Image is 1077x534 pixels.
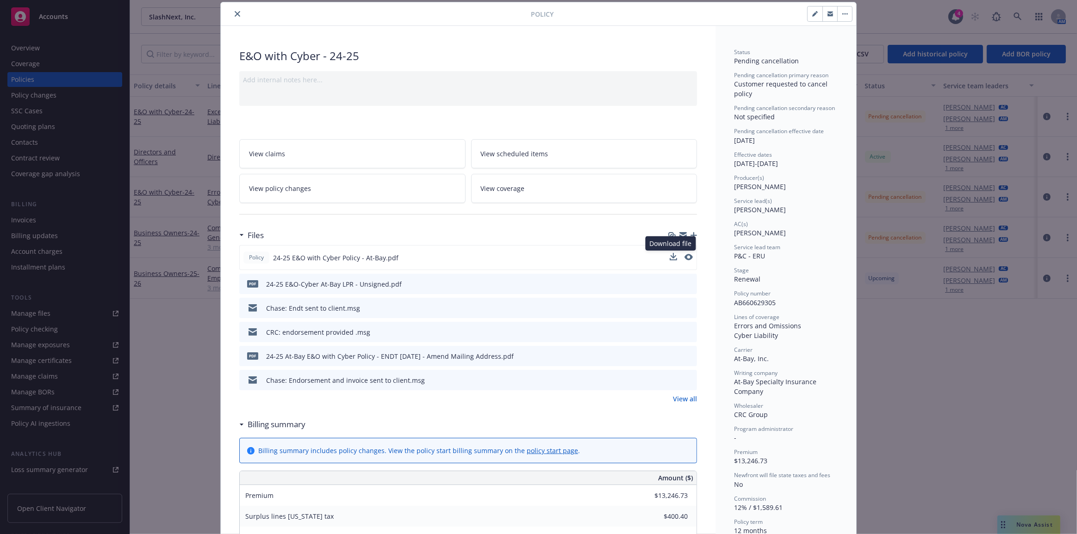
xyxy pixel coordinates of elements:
span: Pending cancellation secondary reason [734,104,835,112]
span: Commission [734,495,766,503]
button: preview file [685,253,693,263]
button: download file [670,279,678,289]
span: Producer(s) [734,174,764,182]
a: policy start page [527,446,578,455]
span: Service lead team [734,243,780,251]
span: Newfront will file state taxes and fees [734,471,830,479]
button: download file [670,327,678,337]
span: Policy [247,253,266,262]
span: Policy term [734,518,763,526]
div: CRC: endorsement provided .msg [266,327,370,337]
button: close [232,8,243,19]
span: Status [734,48,750,56]
h3: Billing summary [248,418,305,430]
span: pdf [247,280,258,287]
span: [PERSON_NAME] [734,182,786,191]
span: Stage [734,266,749,274]
button: preview file [685,254,693,260]
span: Surplus lines [US_STATE] tax [245,512,334,521]
span: No [734,480,743,489]
div: Chase: Endorsement and invoice sent to client.msg [266,375,425,385]
span: [PERSON_NAME] [734,205,786,214]
a: View claims [239,139,466,168]
span: At-Bay, Inc. [734,354,769,363]
span: AC(s) [734,220,748,228]
span: Amount ($) [658,473,693,483]
span: 24-25 E&O with Cyber Policy - At-Bay.pdf [273,253,398,263]
span: Service lead(s) [734,197,772,205]
span: View coverage [481,184,525,193]
div: Download file [646,236,696,251]
input: 0.00 [633,489,693,503]
span: Renewal [734,275,760,283]
span: View scheduled items [481,149,548,159]
span: [DATE] [734,136,755,145]
button: preview file [685,279,693,289]
span: [PERSON_NAME] [734,228,786,237]
span: Pending cancellation [734,56,799,65]
span: Effective dates [734,151,772,159]
div: Errors and Omissions [734,321,838,331]
button: download file [670,351,678,361]
span: Program administrator [734,425,793,433]
span: Policy number [734,289,771,297]
h3: Files [248,229,264,241]
span: P&C - ERU [734,252,765,260]
span: View claims [249,149,285,159]
span: At-Bay Specialty Insurance Company [734,377,818,396]
button: download file [670,303,678,313]
span: pdf [247,352,258,359]
span: Writing company [734,369,778,377]
span: - [734,433,736,442]
span: Premium [245,491,274,500]
span: Wholesaler [734,402,763,410]
button: download file [670,375,678,385]
span: Pending cancellation effective date [734,127,824,135]
span: AB660629305 [734,298,776,307]
button: preview file [685,303,693,313]
a: View scheduled items [471,139,697,168]
span: Customer requested to cancel policy [734,80,829,98]
div: E&O with Cyber - 24-25 [239,48,697,64]
span: Premium [734,448,758,456]
span: 12% / $1,589.61 [734,503,783,512]
span: $13,246.73 [734,456,767,465]
span: Pending cancellation primary reason [734,71,828,79]
span: Carrier [734,346,753,354]
div: [DATE] - [DATE] [734,151,838,168]
div: Billing summary includes policy changes. View the policy start billing summary on the . [258,446,580,455]
input: 0.00 [633,509,693,523]
span: Not specified [734,112,775,121]
a: View policy changes [239,174,466,203]
div: 24-25 E&O-Cyber At-Bay LPR - Unsigned.pdf [266,279,402,289]
div: Cyber Liability [734,331,838,340]
span: Lines of coverage [734,313,779,321]
div: Billing summary [239,418,305,430]
span: Policy [531,9,554,19]
button: download file [670,253,677,260]
button: preview file [685,327,693,337]
div: Add internal notes here... [243,75,693,85]
div: Chase: Endt sent to client.msg [266,303,360,313]
div: 24-25 At-Bay E&O with Cyber Policy - ENDT [DATE] - Amend Mailing Address.pdf [266,351,514,361]
button: preview file [685,351,693,361]
div: Files [239,229,264,241]
button: download file [670,253,677,263]
a: View all [673,394,697,404]
a: View coverage [471,174,697,203]
span: CRC Group [734,410,768,419]
span: View policy changes [249,184,311,193]
button: preview file [685,375,693,385]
